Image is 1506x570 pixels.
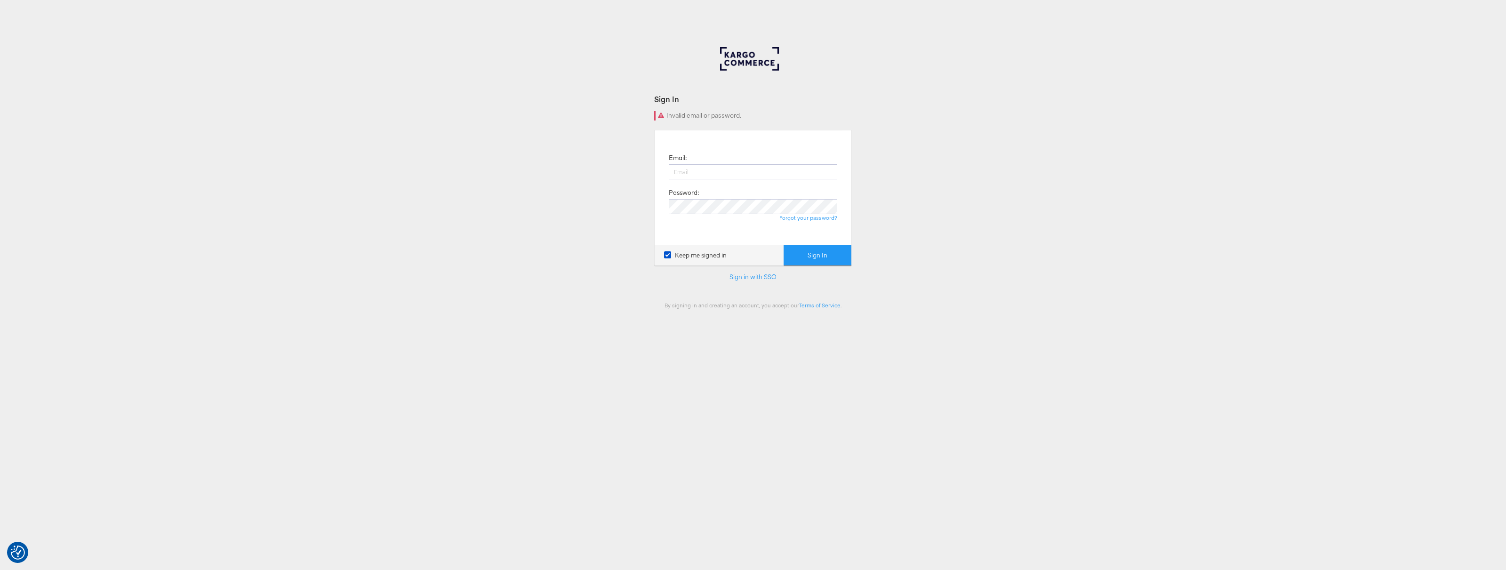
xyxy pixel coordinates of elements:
a: Forgot your password? [779,214,837,221]
img: Revisit consent button [11,546,25,560]
input: Email [669,164,837,179]
label: Keep me signed in [664,251,727,260]
a: Sign in with SSO [729,273,777,281]
label: Password: [669,188,699,197]
a: Terms of Service [799,302,841,309]
div: Invalid email or password. [654,111,852,120]
label: Email: [669,153,687,162]
div: By signing in and creating an account, you accept our . [654,302,852,309]
button: Sign In [784,245,851,266]
div: Sign In [654,94,852,104]
button: Consent Preferences [11,546,25,560]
